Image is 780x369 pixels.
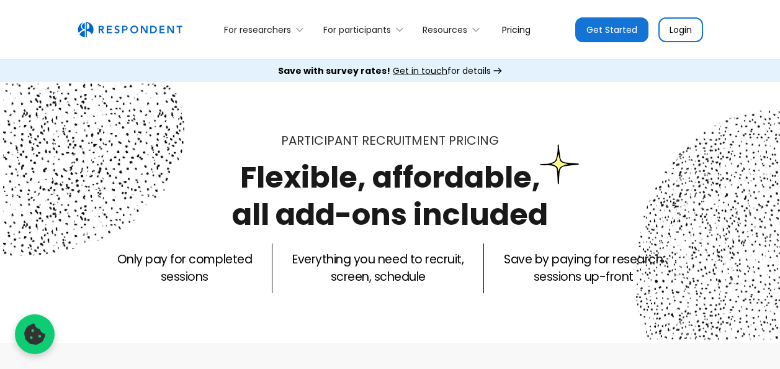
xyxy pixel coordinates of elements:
a: Login [658,17,703,42]
strong: Save with survey rates! [278,65,390,77]
div: Resources [416,15,492,44]
span: Participant recruitment [281,132,446,149]
p: Only pay for completed sessions [117,251,252,286]
p: Everything you need to recruit, screen, schedule [292,251,464,286]
div: For researchers [224,24,291,36]
a: home [78,22,182,38]
span: Get in touch [393,65,447,77]
a: Get Started [575,17,648,42]
div: Resources [423,24,467,36]
div: For participants [316,15,415,44]
p: Save by paying for research sessions up-front [504,251,663,286]
div: For participants [323,24,391,36]
img: Untitled UI logotext [78,22,182,38]
h1: Flexible, affordable, all add-ons included [232,157,548,235]
a: Pricing [492,15,540,44]
div: For researchers [217,15,316,44]
div: for details [278,65,491,77]
span: PRICING [449,132,499,149]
